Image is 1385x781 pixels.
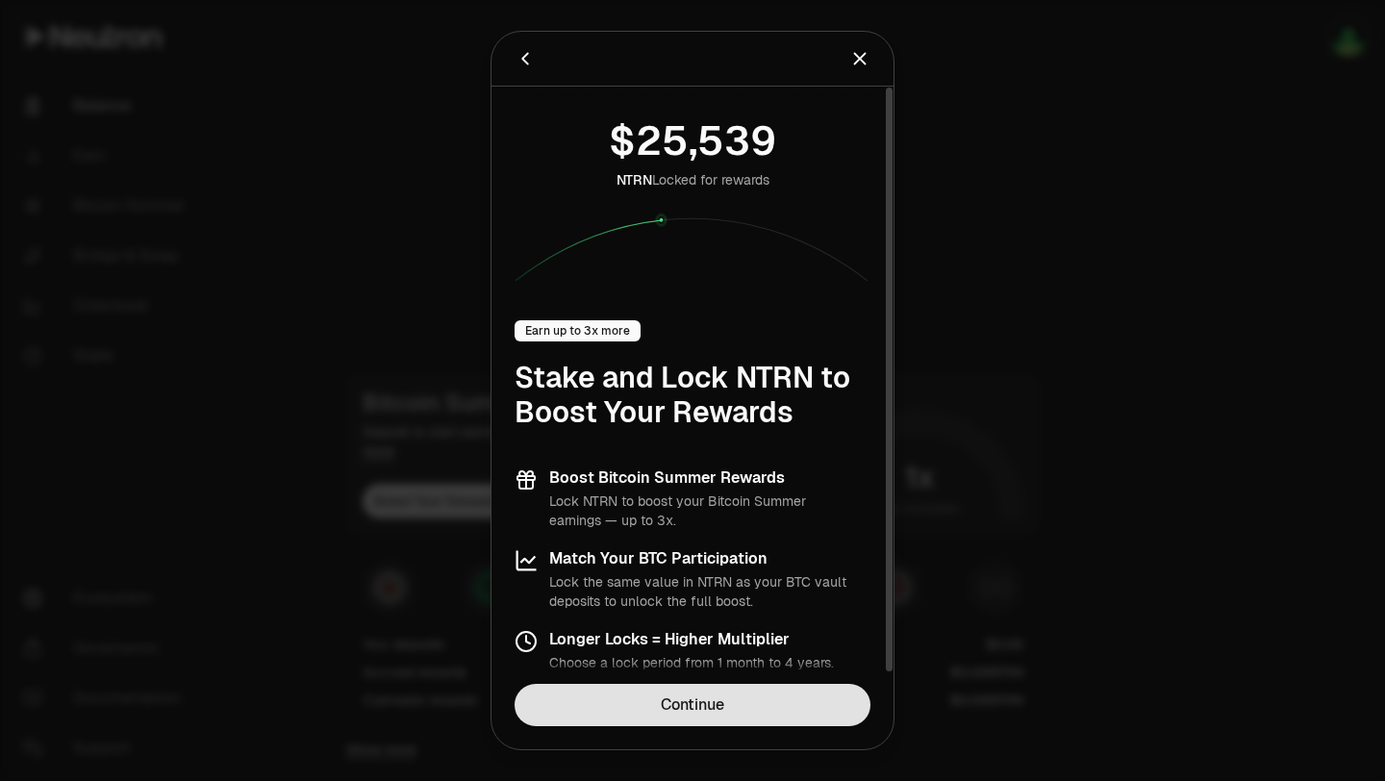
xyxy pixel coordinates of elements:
div: Earn up to 3x more [515,320,641,341]
a: Continue [515,684,870,726]
h3: Boost Bitcoin Summer Rewards [549,468,870,488]
p: Choose a lock period from 1 month to 4 years. [549,653,834,672]
h3: Longer Locks = Higher Multiplier [549,630,834,649]
div: Locked for rewards [617,170,769,189]
span: NTRN [617,171,652,189]
button: Close [849,45,870,72]
h1: Stake and Lock NTRN to Boost Your Rewards [515,361,870,430]
p: Lock NTRN to boost your Bitcoin Summer earnings — up to 3x. [549,491,870,530]
h3: Match Your BTC Participation [549,549,870,568]
button: Back [515,45,536,72]
p: Lock the same value in NTRN as your BTC vault deposits to unlock the full boost. [549,572,870,611]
